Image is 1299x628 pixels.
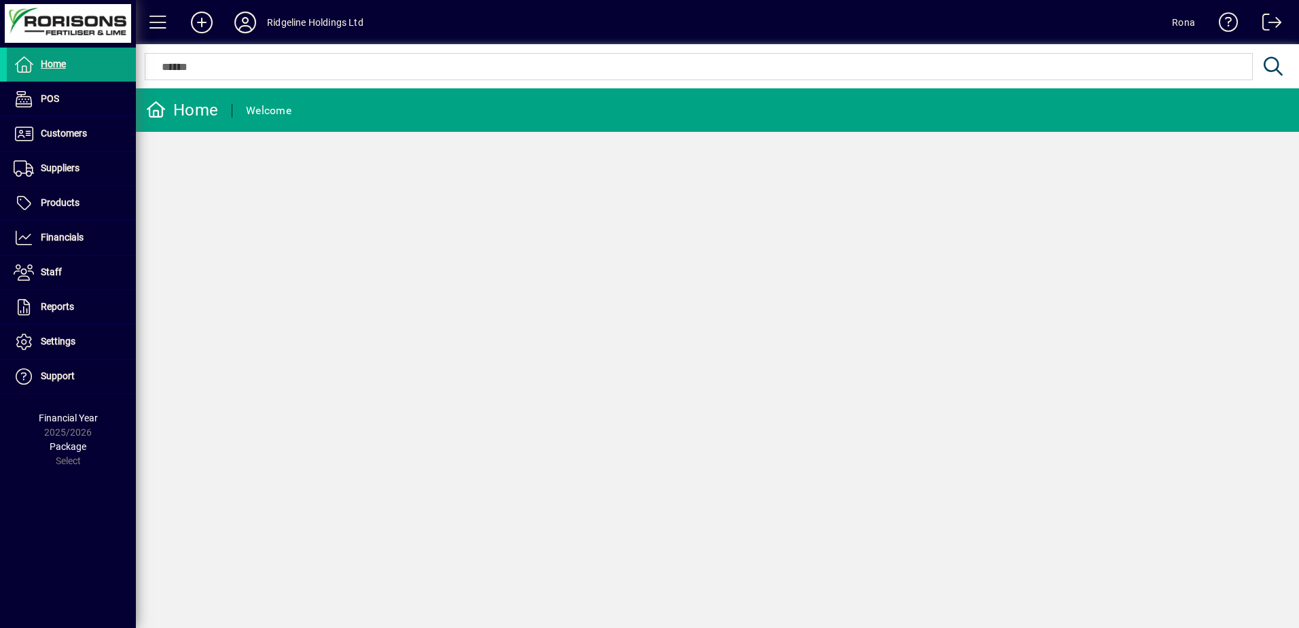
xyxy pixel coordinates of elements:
span: POS [41,93,59,104]
button: Add [180,10,224,35]
a: Reports [7,290,136,324]
span: Reports [41,301,74,312]
a: Products [7,186,136,220]
span: Package [50,441,86,452]
div: Home [146,99,218,121]
a: Logout [1252,3,1282,47]
span: Suppliers [41,162,79,173]
span: Financial Year [39,413,98,423]
span: Financials [41,232,84,243]
span: Settings [41,336,75,347]
span: Home [41,58,66,69]
a: Knowledge Base [1209,3,1239,47]
span: Support [41,370,75,381]
div: Welcome [246,100,291,122]
a: POS [7,82,136,116]
a: Staff [7,256,136,290]
span: Customers [41,128,87,139]
a: Customers [7,117,136,151]
span: Products [41,197,79,208]
div: Ridgeline Holdings Ltd [267,12,363,33]
button: Profile [224,10,267,35]
a: Financials [7,221,136,255]
a: Support [7,360,136,394]
a: Suppliers [7,152,136,186]
span: Staff [41,266,62,277]
a: Settings [7,325,136,359]
div: Rona [1172,12,1195,33]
